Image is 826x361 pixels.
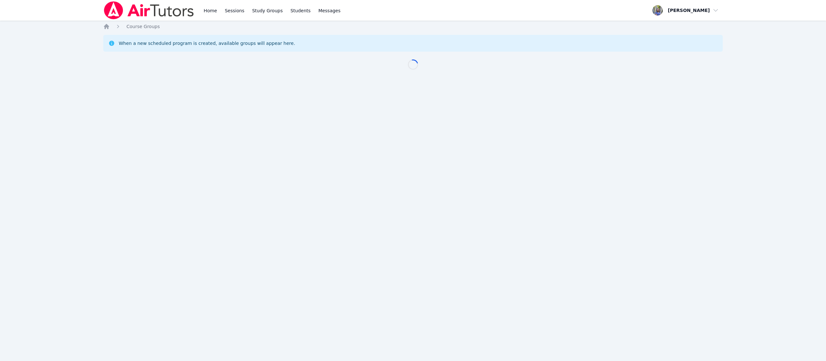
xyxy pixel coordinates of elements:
[318,7,341,14] span: Messages
[126,23,160,30] a: Course Groups
[103,23,723,30] nav: Breadcrumb
[126,24,160,29] span: Course Groups
[103,1,195,19] img: Air Tutors
[119,40,295,46] div: When a new scheduled program is created, available groups will appear here.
